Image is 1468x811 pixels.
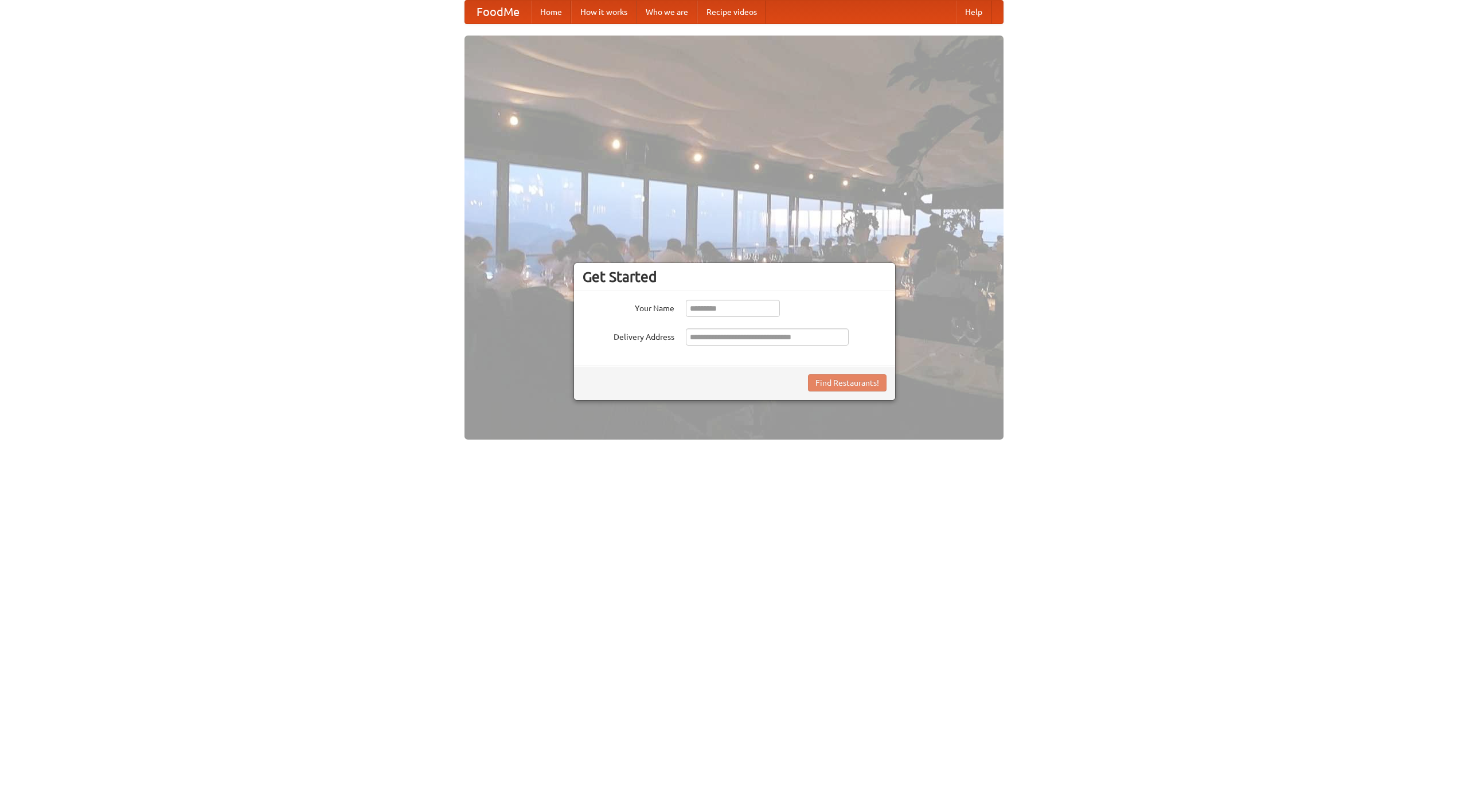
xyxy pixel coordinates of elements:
a: How it works [571,1,637,23]
button: Find Restaurants! [808,374,887,391]
a: Home [531,1,571,23]
label: Your Name [583,300,674,314]
a: FoodMe [465,1,531,23]
h3: Get Started [583,268,887,285]
a: Recipe videos [697,1,766,23]
label: Delivery Address [583,328,674,343]
a: Help [956,1,991,23]
a: Who we are [637,1,697,23]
